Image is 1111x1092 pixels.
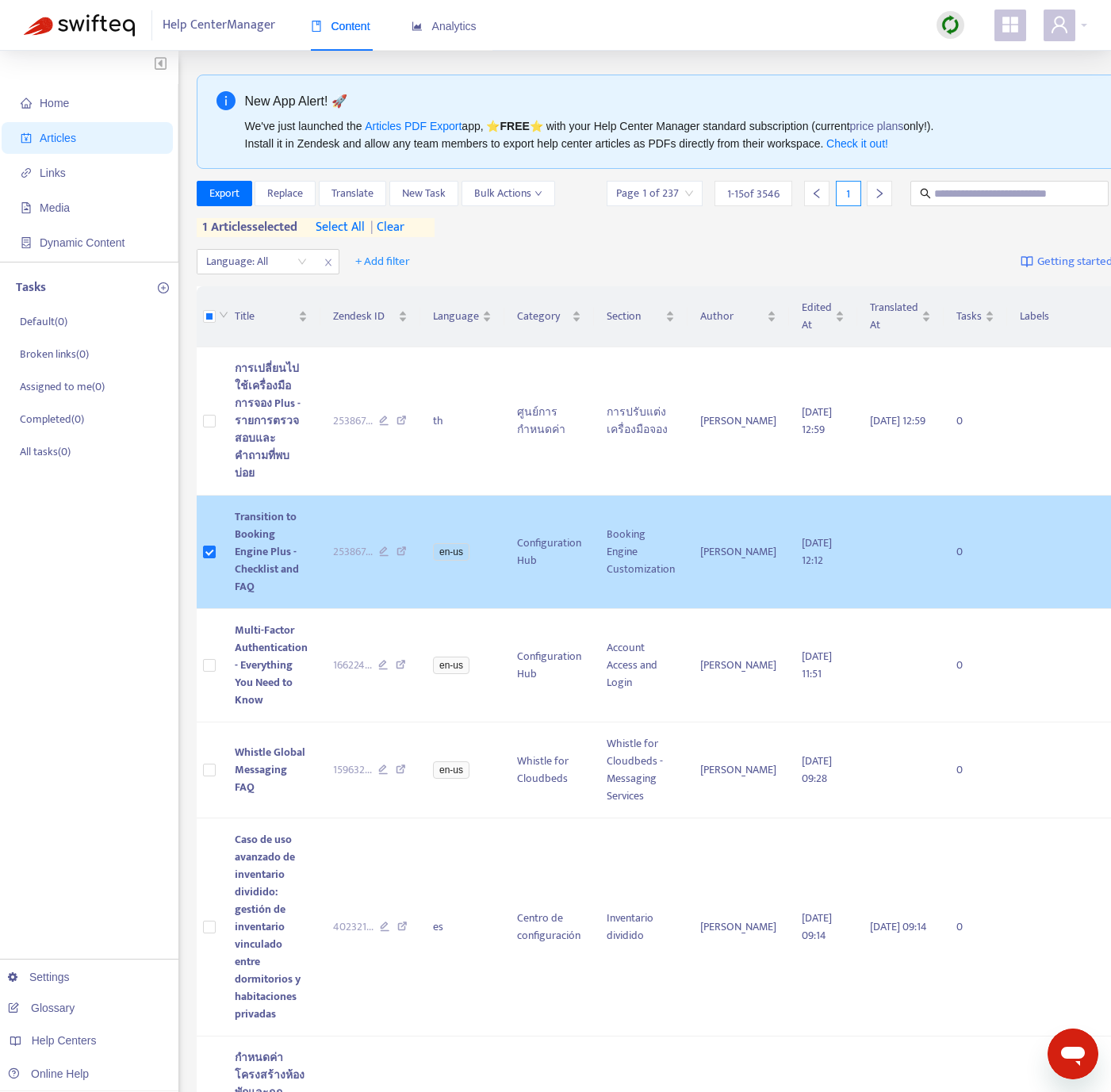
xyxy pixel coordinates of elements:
span: Translated At [870,299,918,334]
span: Analytics [412,20,477,33]
td: 0 [944,496,1007,609]
td: การปรับแต่งเครื่องมือจอง [594,347,688,496]
span: [DATE] 12:59 [870,412,925,430]
span: [DATE] 12:12 [802,534,832,569]
span: info-circle [216,91,236,110]
span: 253867 ... [333,543,373,561]
img: image-link [1021,255,1033,268]
p: Broken links ( 0 ) [20,346,89,362]
td: Centro de configuración [504,818,594,1036]
button: Export [197,181,252,206]
th: Author [688,286,789,347]
span: [DATE] 11:51 [802,647,832,683]
a: Glossary [8,1002,75,1014]
span: en-us [433,543,469,561]
th: Title [222,286,320,347]
a: Online Help [8,1067,89,1080]
span: Section [607,308,662,325]
span: clear [365,218,404,237]
img: Swifteq [24,14,135,36]
span: 253867 ... [333,412,373,430]
a: Articles PDF Export [365,120,462,132]
span: Replace [267,185,303,202]
span: file-image [21,202,32,213]
span: การเปลี่ยนไปใช้เครื่องมือการจอง Plus - รายการตรวจสอบและคำถามที่พบบ่อย [235,359,301,482]
span: right [874,188,885,199]
span: Help Centers [32,1034,97,1047]
span: plus-circle [158,282,169,293]
a: Check it out! [826,137,888,150]
span: down [219,310,228,320]
span: 1 articles selected [197,218,298,237]
span: Tasks [956,308,982,325]
span: Dynamic Content [40,236,125,249]
td: Configuration Hub [504,496,594,609]
a: price plans [850,120,904,132]
span: [DATE] 09:14 [870,918,927,936]
span: Language [433,308,479,325]
span: Bulk Actions [474,185,542,202]
td: 0 [944,818,1007,1036]
span: close [318,253,339,272]
a: Settings [8,971,70,983]
span: 166224 ... [333,657,372,674]
td: 0 [944,347,1007,496]
span: 1 - 15 of 3546 [727,186,780,202]
span: [DATE] 09:14 [802,909,832,944]
span: user [1050,15,1069,34]
span: Title [235,308,295,325]
td: 0 [944,609,1007,722]
span: area-chart [412,21,423,32]
span: link [21,167,32,178]
span: left [811,188,822,199]
div: 1 [836,181,861,206]
td: [PERSON_NAME] [688,609,789,722]
span: Media [40,201,70,214]
span: appstore [1001,15,1020,34]
iframe: Button to launch messaging window [1048,1029,1098,1079]
span: Author [700,308,764,325]
td: [PERSON_NAME] [688,347,789,496]
td: Account Access and Login [594,609,688,722]
span: account-book [21,132,32,144]
span: Zendesk ID [333,308,396,325]
td: 0 [944,722,1007,818]
td: th [420,347,504,496]
td: Whistle for Cloudbeds - Messaging Services [594,722,688,818]
th: Translated At [857,286,944,347]
td: es [420,818,504,1036]
span: + Add filter [355,252,410,271]
th: Language [420,286,504,347]
b: FREE [500,120,529,132]
th: Tasks [944,286,1007,347]
th: Edited At [789,286,857,347]
button: Bulk Actionsdown [462,181,555,206]
span: Caso de uso avanzado de inventario dividido: gestión de inventario vinculado entre dormitorios y ... [235,830,301,1023]
td: [PERSON_NAME] [688,722,789,818]
td: Whistle for Cloudbeds [504,722,594,818]
td: [PERSON_NAME] [688,496,789,609]
button: + Add filter [343,249,422,274]
p: All tasks ( 0 ) [20,443,71,460]
span: Edited At [802,299,832,334]
span: Export [209,185,239,202]
span: down [534,190,542,197]
span: [DATE] 12:59 [802,403,832,439]
th: Section [594,286,688,347]
span: Category [517,308,569,325]
p: Completed ( 0 ) [20,411,84,427]
span: Articles [40,132,76,144]
span: [DATE] 09:28 [802,752,832,787]
td: ศูนย์การกำหนดค่า [504,347,594,496]
span: Help Center Manager [163,10,275,40]
span: container [21,237,32,248]
span: Content [311,20,370,33]
span: en-us [433,761,469,779]
span: Multi-Factor Authentication - Everything You Need to Know [235,621,308,709]
span: Translate [331,185,374,202]
th: Zendesk ID [320,286,421,347]
span: | [370,216,374,238]
th: Category [504,286,594,347]
button: Translate [319,181,386,206]
p: Default ( 0 ) [20,313,67,330]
